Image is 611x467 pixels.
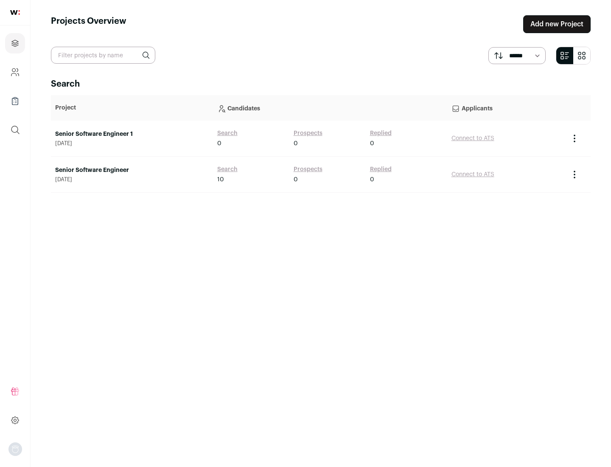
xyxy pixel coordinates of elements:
[294,165,322,174] a: Prospects
[294,175,298,184] span: 0
[370,139,374,148] span: 0
[217,175,224,184] span: 10
[55,166,209,174] a: Senior Software Engineer
[8,442,22,456] img: nopic.png
[5,91,25,111] a: Company Lists
[55,140,209,147] span: [DATE]
[51,78,591,90] h2: Search
[8,442,22,456] button: Open dropdown
[569,169,580,180] button: Project Actions
[55,130,209,138] a: Senior Software Engineer 1
[51,47,155,64] input: Filter projects by name
[217,165,238,174] a: Search
[451,99,561,116] p: Applicants
[217,129,238,138] a: Search
[451,172,494,177] a: Connect to ATS
[294,139,298,148] span: 0
[569,133,580,143] button: Project Actions
[523,15,591,33] a: Add new Project
[370,129,392,138] a: Replied
[5,62,25,82] a: Company and ATS Settings
[370,165,392,174] a: Replied
[370,175,374,184] span: 0
[217,139,221,148] span: 0
[5,33,25,53] a: Projects
[294,129,322,138] a: Prospects
[55,176,209,183] span: [DATE]
[51,15,126,33] h1: Projects Overview
[217,99,443,116] p: Candidates
[451,135,494,141] a: Connect to ATS
[55,104,209,112] p: Project
[10,10,20,15] img: wellfound-shorthand-0d5821cbd27db2630d0214b213865d53afaa358527fdda9d0ea32b1df1b89c2c.svg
